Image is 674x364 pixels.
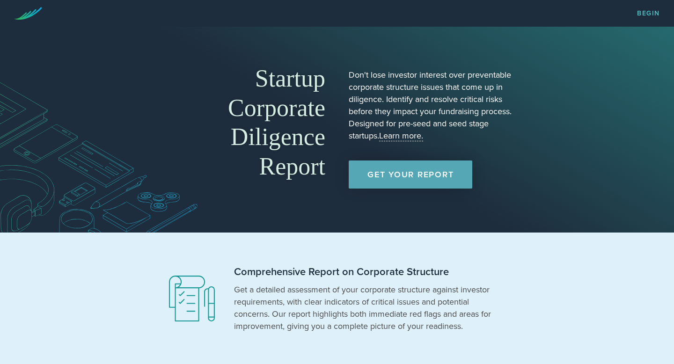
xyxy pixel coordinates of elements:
p: Don't lose investor interest over preventable corporate structure issues that come up in diligenc... [349,69,515,142]
h1: Startup Corporate Diligence Report [159,64,325,181]
a: Learn more. [379,131,423,141]
a: Begin [637,10,660,17]
h2: Comprehensive Report on Corporate Structure [234,265,496,279]
p: Get a detailed assessment of your corporate structure against investor requirements, with clear i... [234,284,496,332]
a: Get Your Report [349,160,472,189]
